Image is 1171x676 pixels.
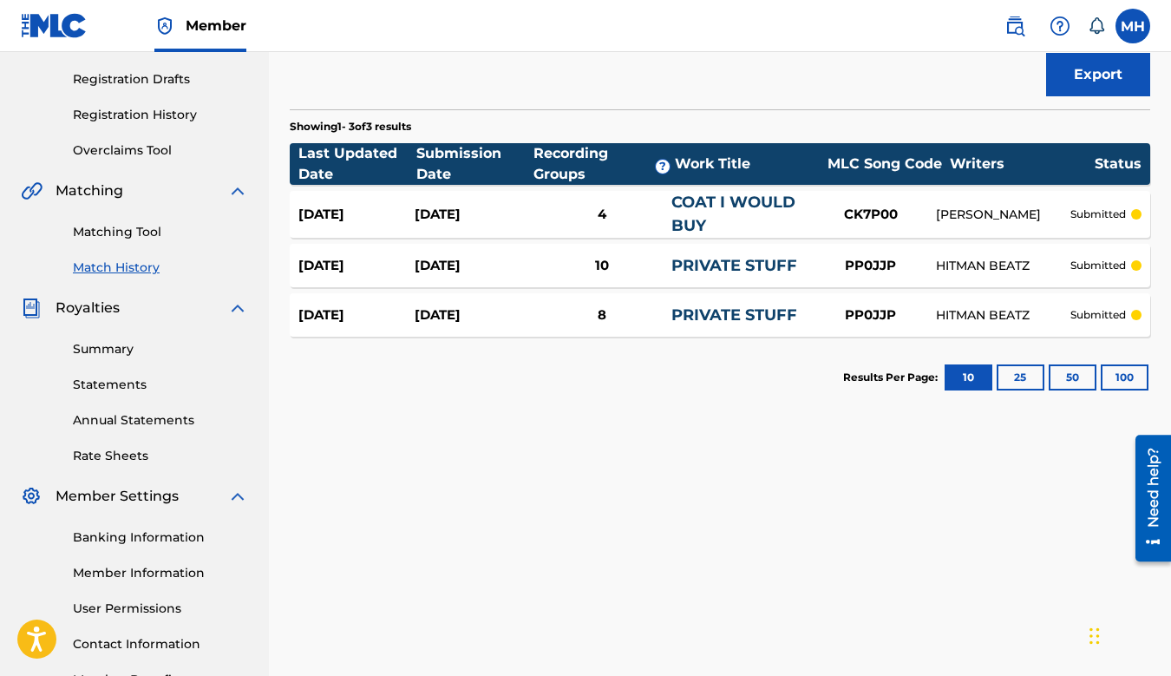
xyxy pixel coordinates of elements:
[415,205,531,225] div: [DATE]
[997,364,1044,391] button: 25
[1049,364,1096,391] button: 50
[227,486,248,507] img: expand
[73,141,248,160] a: Overclaims Tool
[298,305,415,325] div: [DATE]
[675,154,820,174] div: Work Title
[936,257,1070,275] div: HITMAN BEATZ
[1084,593,1171,676] iframe: Chat Widget
[806,256,936,276] div: PP0JJP
[1070,307,1126,323] p: submitted
[21,298,42,318] img: Royalties
[73,411,248,430] a: Annual Statements
[73,528,248,547] a: Banking Information
[186,16,246,36] span: Member
[936,306,1070,325] div: HITMAN BEATZ
[415,256,531,276] div: [DATE]
[73,600,248,618] a: User Permissions
[1122,429,1171,568] iframe: Resource Center
[73,340,248,358] a: Summary
[298,143,416,185] div: Last Updated Date
[1046,53,1150,96] button: Export
[56,486,179,507] span: Member Settings
[1088,17,1105,35] div: Notifications
[73,259,248,277] a: Match History
[21,180,43,201] img: Matching
[532,305,671,325] div: 8
[950,154,1096,174] div: Writers
[1050,16,1070,36] img: help
[945,364,992,391] button: 10
[1115,9,1150,43] div: User Menu
[298,205,415,225] div: [DATE]
[532,205,671,225] div: 4
[1070,258,1126,273] p: submitted
[73,106,248,124] a: Registration History
[532,256,671,276] div: 10
[671,305,797,325] a: PRIVATE STUFF
[671,193,795,235] a: COAT I WOULD BUY
[416,143,534,185] div: Submission Date
[73,223,248,241] a: Matching Tool
[73,635,248,653] a: Contact Information
[73,70,248,89] a: Registration Drafts
[56,298,120,318] span: Royalties
[1101,364,1148,391] button: 100
[843,370,942,385] p: Results Per Page:
[820,154,950,174] div: MLC Song Code
[1089,610,1100,662] div: Drag
[290,119,411,135] p: Showing 1 - 3 of 3 results
[1095,154,1142,174] div: Status
[227,180,248,201] img: expand
[806,205,936,225] div: CK7P00
[21,13,88,38] img: MLC Logo
[21,486,42,507] img: Member Settings
[1070,207,1126,222] p: submitted
[227,298,248,318] img: expand
[806,305,936,325] div: PP0JJP
[936,206,1070,224] div: [PERSON_NAME]
[656,160,670,174] span: ?
[998,9,1032,43] a: Public Search
[533,143,675,185] div: Recording Groups
[154,16,175,36] img: Top Rightsholder
[298,256,415,276] div: [DATE]
[73,447,248,465] a: Rate Sheets
[415,305,531,325] div: [DATE]
[73,564,248,582] a: Member Information
[671,256,797,275] a: PRIVATE STUFF
[1004,16,1025,36] img: search
[73,376,248,394] a: Statements
[1043,9,1077,43] div: Help
[56,180,123,201] span: Matching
